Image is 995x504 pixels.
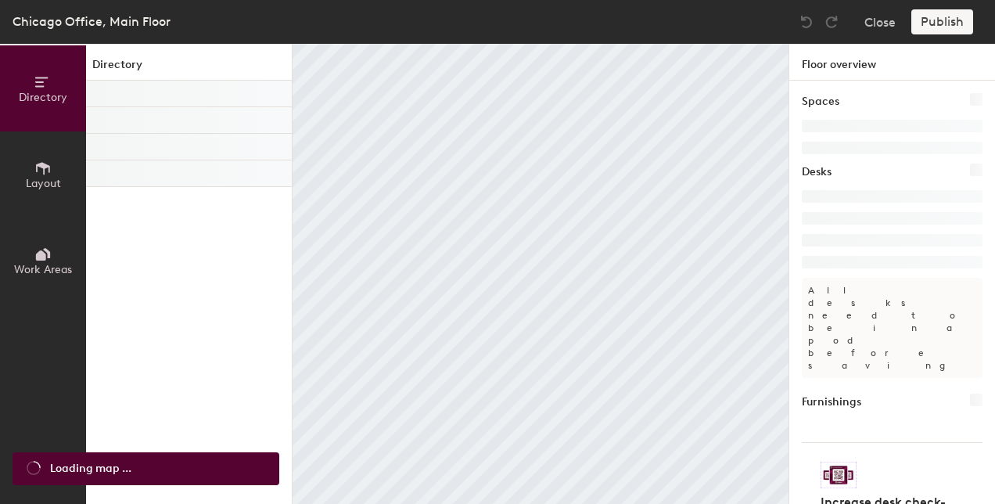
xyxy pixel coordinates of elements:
[864,9,896,34] button: Close
[802,93,839,110] h1: Spaces
[821,462,857,488] img: Sticker logo
[86,56,292,81] h1: Directory
[799,14,814,30] img: Undo
[802,394,861,411] h1: Furnishings
[26,177,61,190] span: Layout
[19,91,67,104] span: Directory
[824,14,839,30] img: Redo
[802,164,832,181] h1: Desks
[802,278,982,378] p: All desks need to be in a pod before saving
[13,12,171,31] div: Chicago Office, Main Floor
[14,263,72,276] span: Work Areas
[789,44,995,81] h1: Floor overview
[50,460,131,477] span: Loading map ...
[293,44,788,504] canvas: Map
